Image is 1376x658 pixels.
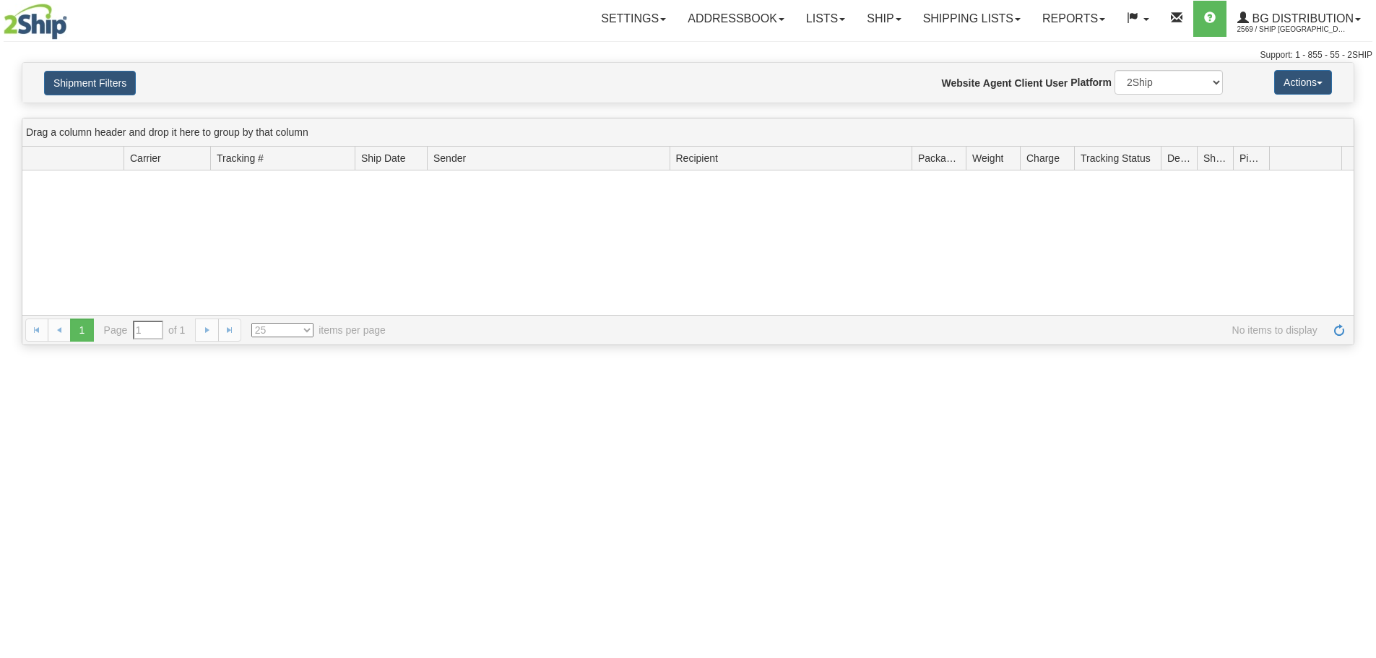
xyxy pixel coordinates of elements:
span: Recipient [676,151,718,165]
span: Sender [433,151,466,165]
a: Refresh [1328,319,1351,342]
span: No items to display [406,323,1317,337]
a: Ship [856,1,912,37]
span: items per page [251,323,386,337]
div: Support: 1 - 855 - 55 - 2SHIP [4,49,1372,61]
span: Delivery Status [1167,151,1191,165]
label: Platform [1070,75,1112,90]
span: Packages [918,151,960,165]
span: Tracking # [217,151,264,165]
span: 1 [70,319,93,342]
a: Settings [590,1,677,37]
label: Client [1014,76,1042,90]
a: Shipping lists [912,1,1031,37]
span: Weight [972,151,1003,165]
span: 2569 / Ship [GEOGRAPHIC_DATA] [1237,22,1346,37]
span: Charge [1026,151,1060,165]
a: Lists [795,1,856,37]
button: Shipment Filters [44,71,136,95]
div: grid grouping header [22,118,1354,147]
label: Agent [983,76,1012,90]
span: Shipment Issues [1203,151,1227,165]
span: Tracking Status [1081,151,1151,165]
a: Addressbook [677,1,795,37]
img: logo2569.jpg [4,4,67,40]
span: Page of 1 [104,321,186,339]
a: Reports [1031,1,1116,37]
span: Pickup Status [1239,151,1263,165]
a: BG Distribution 2569 / Ship [GEOGRAPHIC_DATA] [1226,1,1372,37]
span: Carrier [130,151,161,165]
button: Actions [1274,70,1332,95]
label: Website [942,76,980,90]
span: BG Distribution [1249,12,1354,25]
label: User [1045,76,1068,90]
span: Ship Date [361,151,405,165]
